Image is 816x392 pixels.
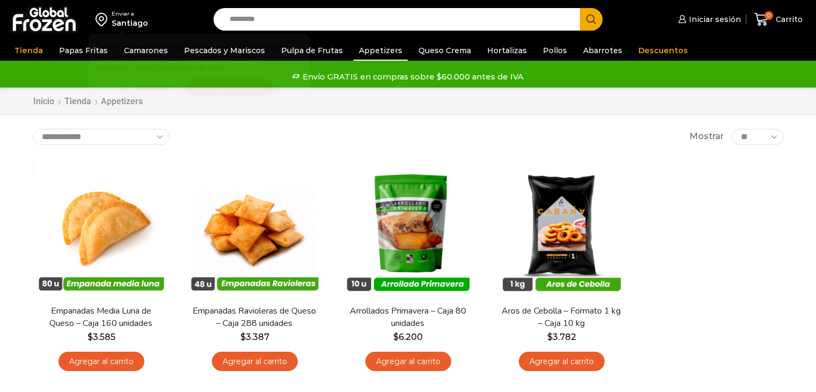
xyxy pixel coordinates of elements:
[519,352,605,372] a: Agregar al carrito: “Aros de Cebolla - Formato 1 kg - Caja 10 kg”
[578,40,628,61] a: Abarrotes
[33,96,55,108] a: Inicio
[240,332,246,342] span: $
[689,130,724,143] span: Mostrar
[95,10,112,28] img: address-field-icon.svg
[112,18,148,28] div: Santiago
[33,96,143,108] nav: Breadcrumb
[365,352,451,372] a: Agregar al carrito: “Arrollados Primavera - Caja 80 unidades”
[39,305,163,330] a: Empanadas Media Luna de Queso – Caja 160 unidades
[752,7,805,32] a: 0 Carrito
[538,40,572,61] a: Pollos
[33,129,170,145] select: Pedido de la tienda
[87,332,93,342] span: $
[87,332,115,342] bdi: 3.585
[124,78,181,97] button: Continuar
[240,332,269,342] bdi: 3.387
[9,40,48,61] a: Tienda
[54,40,113,61] a: Papas Fritas
[212,352,298,372] a: Agregar al carrito: “Empanadas Ravioleras de Queso - Caja 288 unidades”
[686,14,741,25] span: Iniciar sesión
[547,332,553,342] span: $
[346,305,469,330] a: Arrollados Primavera – Caja 80 unidades
[499,305,623,330] a: Aros de Cebolla – Formato 1 kg – Caja 10 kg
[354,40,408,61] a: Appetizers
[58,352,144,372] a: Agregar al carrito: “Empanadas Media Luna de Queso - Caja 160 unidades”
[393,332,399,342] span: $
[193,305,316,330] a: Empanadas Ravioleras de Queso – Caja 288 unidades
[547,332,576,342] bdi: 3.782
[764,11,773,20] span: 0
[413,40,476,61] a: Queso Crema
[112,10,148,18] div: Enviar a
[633,40,693,61] a: Descuentos
[773,14,803,25] span: Carrito
[97,42,302,73] p: Los precios y el stock mostrados corresponden a . Para ver disponibilidad y precios en otras regi...
[186,78,274,97] button: Cambiar Dirección
[64,96,92,108] a: Tienda
[393,332,423,342] bdi: 6.200
[256,43,288,51] strong: Santiago
[580,8,602,31] button: Search button
[675,9,741,30] a: Iniciar sesión
[276,40,348,61] a: Pulpa de Frutas
[482,40,532,61] a: Hortalizas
